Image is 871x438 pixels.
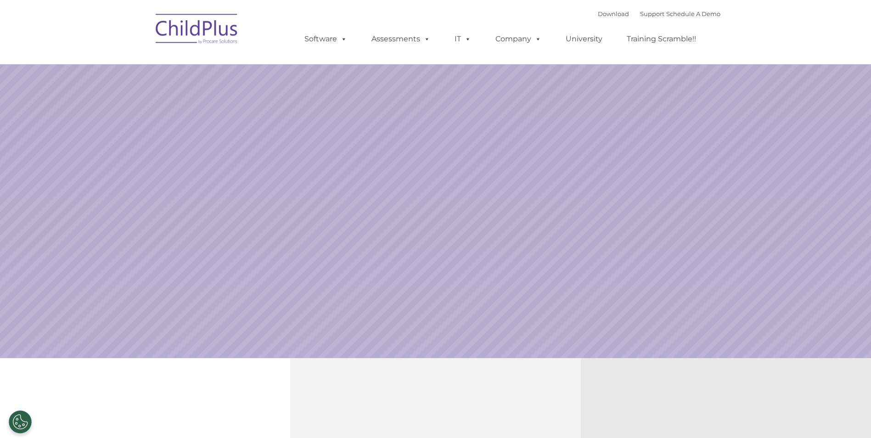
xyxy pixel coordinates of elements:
a: Download [598,10,629,17]
font: | [598,10,720,17]
button: Cookies Settings [9,410,32,433]
a: IT [445,30,480,48]
a: Schedule A Demo [666,10,720,17]
a: University [556,30,612,48]
a: Company [486,30,551,48]
a: Assessments [362,30,439,48]
a: Software [295,30,356,48]
a: Support [640,10,664,17]
img: ChildPlus by Procare Solutions [151,7,243,53]
a: Training Scramble!! [618,30,705,48]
